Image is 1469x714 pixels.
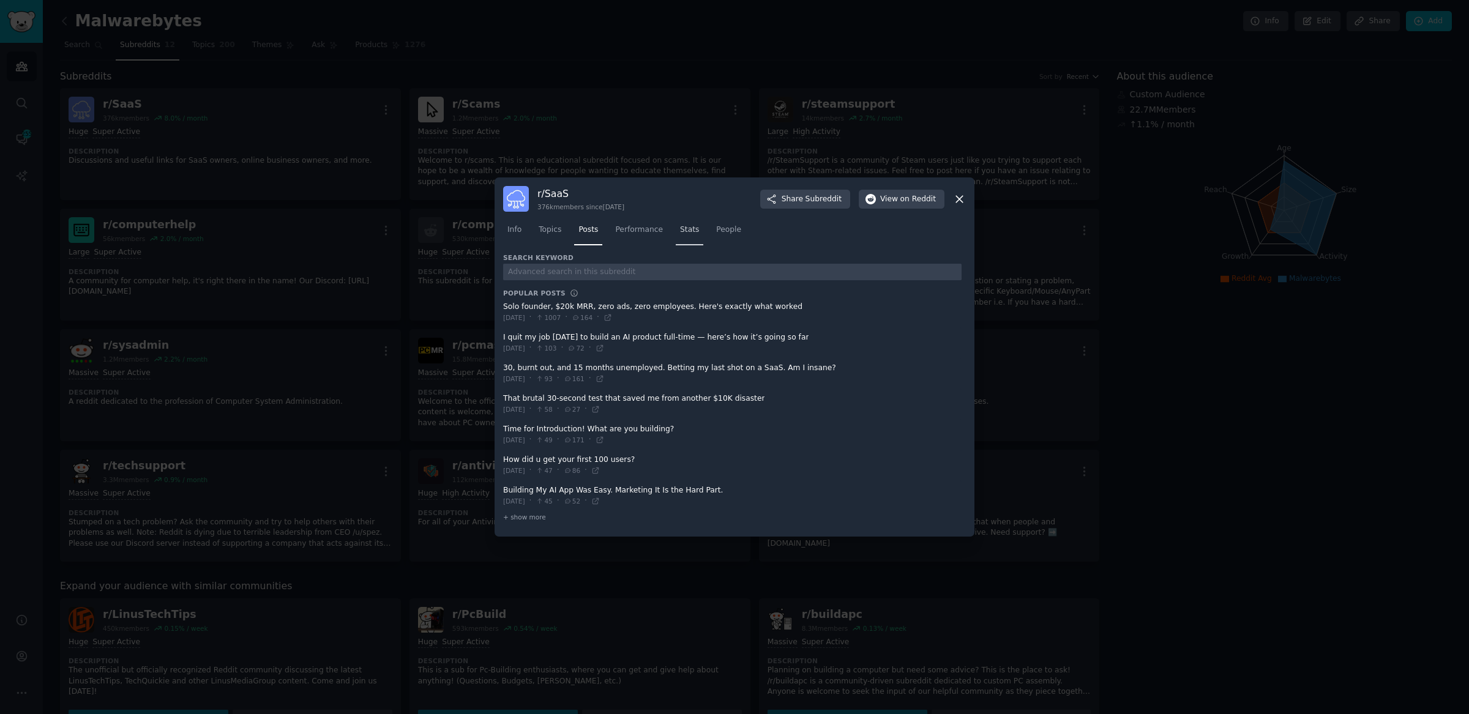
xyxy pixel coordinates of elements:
a: Posts [574,220,602,245]
span: 161 [564,374,585,383]
span: [DATE] [503,344,525,352]
span: · [529,312,532,323]
span: View [880,194,936,205]
span: · [565,312,567,323]
div: 376k members since [DATE] [537,203,624,211]
span: [DATE] [503,405,525,414]
a: Topics [534,220,566,245]
span: · [529,434,532,445]
span: · [557,434,559,445]
span: 49 [536,436,552,444]
span: · [557,496,559,507]
span: 171 [564,436,585,444]
span: · [585,404,587,415]
a: People [712,220,746,245]
span: 103 [536,344,556,352]
span: 45 [536,497,552,505]
span: 27 [564,405,580,414]
span: on Reddit [900,194,936,205]
img: SaaS [503,186,529,212]
span: · [589,434,591,445]
span: · [529,343,532,354]
h3: Search Keyword [503,253,574,262]
span: 164 [572,313,592,322]
span: 72 [567,344,584,352]
span: · [597,312,599,323]
span: [DATE] [503,374,525,383]
h3: Popular Posts [503,289,566,297]
span: · [529,496,532,507]
span: Posts [578,225,598,236]
span: [DATE] [503,497,525,505]
a: Stats [676,220,703,245]
span: [DATE] [503,466,525,475]
span: · [557,465,559,476]
span: 47 [536,466,552,475]
span: · [589,373,591,384]
span: 52 [564,497,580,505]
span: + show more [503,513,546,521]
button: Viewon Reddit [859,190,944,209]
span: Performance [615,225,663,236]
span: 58 [536,405,552,414]
a: Info [503,220,526,245]
span: Info [507,225,521,236]
span: Share [782,194,842,205]
span: Subreddit [806,194,842,205]
span: · [589,343,591,354]
span: · [561,343,563,354]
span: · [585,496,587,507]
span: 93 [536,374,552,383]
span: · [557,404,559,415]
h3: r/ SaaS [537,187,624,200]
span: · [529,373,532,384]
span: · [529,465,532,476]
button: ShareSubreddit [760,190,850,209]
span: Topics [539,225,561,236]
span: · [557,373,559,384]
input: Advanced search in this subreddit [503,264,962,280]
span: 1007 [536,313,561,322]
span: Stats [680,225,699,236]
a: Performance [611,220,667,245]
span: People [716,225,741,236]
span: [DATE] [503,313,525,322]
span: · [529,404,532,415]
span: 86 [564,466,580,475]
span: [DATE] [503,436,525,444]
span: · [585,465,587,476]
